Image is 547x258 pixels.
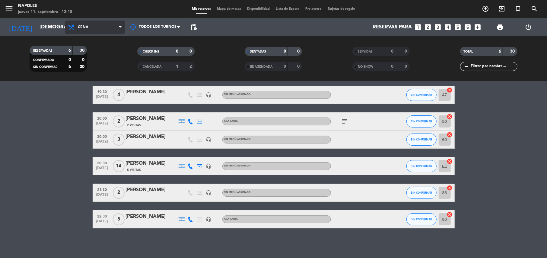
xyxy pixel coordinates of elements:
[406,187,437,199] button: SIN CONFIRMAR
[95,121,110,128] span: [DATE]
[514,5,522,12] i: turned_in_not
[406,213,437,225] button: SIN CONFIRMAR
[189,64,193,69] strong: 2
[224,191,251,194] span: Sin menú asignado
[434,23,442,31] i: looks_3
[95,186,110,193] span: 21:30
[126,160,177,167] div: [PERSON_NAME]
[424,23,432,31] i: looks_two
[482,5,489,12] i: add_circle_outline
[206,190,211,195] i: headset_mic
[414,23,422,31] i: looks_one
[189,49,193,53] strong: 0
[447,87,453,93] i: cancel
[470,63,517,70] input: Filtrar por nombre...
[18,3,72,9] div: Napoles
[411,191,432,194] span: SIN CONFIRMAR
[391,49,393,53] strong: 0
[224,165,251,167] span: Sin menú asignado
[496,24,504,31] span: print
[411,120,432,123] span: SIN CONFIRMAR
[284,64,286,69] strong: 0
[411,218,432,221] span: SIN CONFIRMAR
[206,217,211,222] i: headset_mic
[454,23,462,31] i: looks_5
[78,25,88,29] span: Cena
[406,134,437,146] button: SIN CONFIRMAR
[464,23,472,31] i: looks_6
[447,211,453,218] i: cancel
[127,123,141,128] span: 2 Visitas
[189,7,214,11] span: Mis reservas
[273,7,302,11] span: Lista de Espera
[95,133,110,140] span: 20:00
[373,24,412,30] span: Reservas para
[143,65,161,68] span: CANCELADA
[95,140,110,147] span: [DATE]
[224,120,238,122] span: A LA CARTA
[244,7,273,11] span: Disponibilidad
[126,88,177,96] div: [PERSON_NAME]
[358,50,373,53] span: SERVIDAS
[447,158,453,164] i: cancel
[143,50,159,53] span: CHECK INS
[113,213,125,225] span: 5
[33,49,52,52] span: RESERVADAS
[5,21,37,34] i: [DATE]
[176,64,178,69] strong: 1
[411,138,432,141] span: SIN CONFIRMAR
[95,114,110,121] span: 20:00
[126,186,177,194] div: [PERSON_NAME]
[514,18,542,36] div: LOG OUT
[447,114,453,120] i: cancel
[358,65,373,68] span: NO SHOW
[127,168,141,173] span: 5 Visitas
[406,115,437,127] button: SIN CONFIRMAR
[406,89,437,101] button: SIN CONFIRMAR
[33,66,57,69] span: SIN CONFIRMAR
[206,92,211,98] i: headset_mic
[224,138,251,140] span: Sin menú asignado
[95,212,110,219] span: 22:30
[95,219,110,226] span: [DATE]
[80,48,86,53] strong: 30
[297,64,301,69] strong: 0
[406,160,437,172] button: SIN CONFIRMAR
[126,115,177,123] div: [PERSON_NAME]
[510,49,516,53] strong: 30
[224,218,238,220] span: A LA CARTA
[126,213,177,221] div: [PERSON_NAME]
[411,164,432,168] span: SIN CONFIRMAR
[444,23,452,31] i: looks_4
[56,24,63,31] i: arrow_drop_down
[284,49,286,53] strong: 0
[206,163,211,169] i: headset_mic
[113,89,125,101] span: 4
[224,93,251,96] span: Sin menú asignado
[95,193,110,200] span: [DATE]
[447,185,453,191] i: cancel
[113,160,125,172] span: 14
[113,187,125,199] span: 2
[341,118,348,125] i: subject
[214,7,244,11] span: Mapa de mesas
[464,50,473,53] span: TOTAL
[80,65,86,69] strong: 30
[463,63,470,70] i: filter_list
[297,49,301,53] strong: 0
[68,58,71,62] strong: 0
[176,49,178,53] strong: 0
[499,49,501,53] strong: 6
[82,58,86,62] strong: 0
[18,9,72,15] div: jueves 11. septiembre - 12:18
[405,64,409,69] strong: 0
[531,5,538,12] i: search
[5,4,14,13] i: menu
[126,133,177,141] div: [PERSON_NAME]
[95,88,110,95] span: 19:30
[525,24,532,31] i: power_settings_new
[113,134,125,146] span: 3
[190,24,197,31] span: pending_actions
[206,137,211,142] i: headset_mic
[447,132,453,138] i: cancel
